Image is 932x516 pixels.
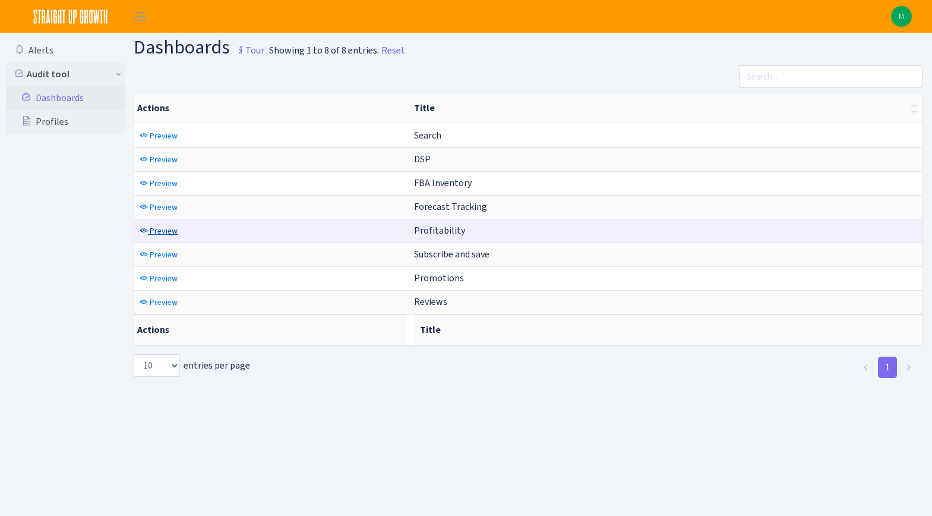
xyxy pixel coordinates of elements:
[414,224,465,237] span: Profitability
[134,354,250,377] label: entries per page
[137,150,181,169] a: Preview
[150,202,178,213] span: Preview
[414,200,487,213] span: Forecast Tracking
[137,246,181,264] a: Preview
[150,225,178,237] span: Preview
[878,357,897,378] a: 1
[150,130,178,141] span: Preview
[230,34,264,59] a: Tour
[137,127,181,145] a: Preview
[137,269,181,288] a: Preview
[137,174,181,193] a: Preview
[134,354,180,377] select: entries per page
[137,293,181,312] a: Preview
[6,39,125,62] a: Alerts
[150,297,178,308] span: Preview
[739,65,923,88] input: Search...
[137,198,181,216] a: Preview
[414,177,472,189] span: FBA Inventory
[134,37,264,61] h1: Dashboards
[414,272,464,284] span: Promotions
[134,314,406,345] th: Actions
[150,273,178,284] span: Preview
[150,178,178,189] span: Preview
[415,314,922,345] th: Title
[381,43,405,58] a: Reset
[6,86,125,110] a: Dashboards
[125,7,155,26] button: Toggle navigation
[150,154,178,165] span: Preview
[134,93,409,124] th: Actions
[6,62,125,86] a: Audit tool
[414,153,431,165] span: DSP
[150,249,178,260] span: Preview
[269,43,379,58] div: Showing 1 to 8 of 8 entries.
[414,295,447,308] span: Reviews
[891,6,912,27] img: Michael Sette
[414,129,441,141] span: Search
[6,110,125,134] a: Profiles
[233,40,264,61] small: Tour
[891,6,912,27] a: M
[414,248,489,260] span: Subscribe and save
[409,93,922,124] th: Title : activate to sort column ascending
[137,222,181,240] a: Preview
